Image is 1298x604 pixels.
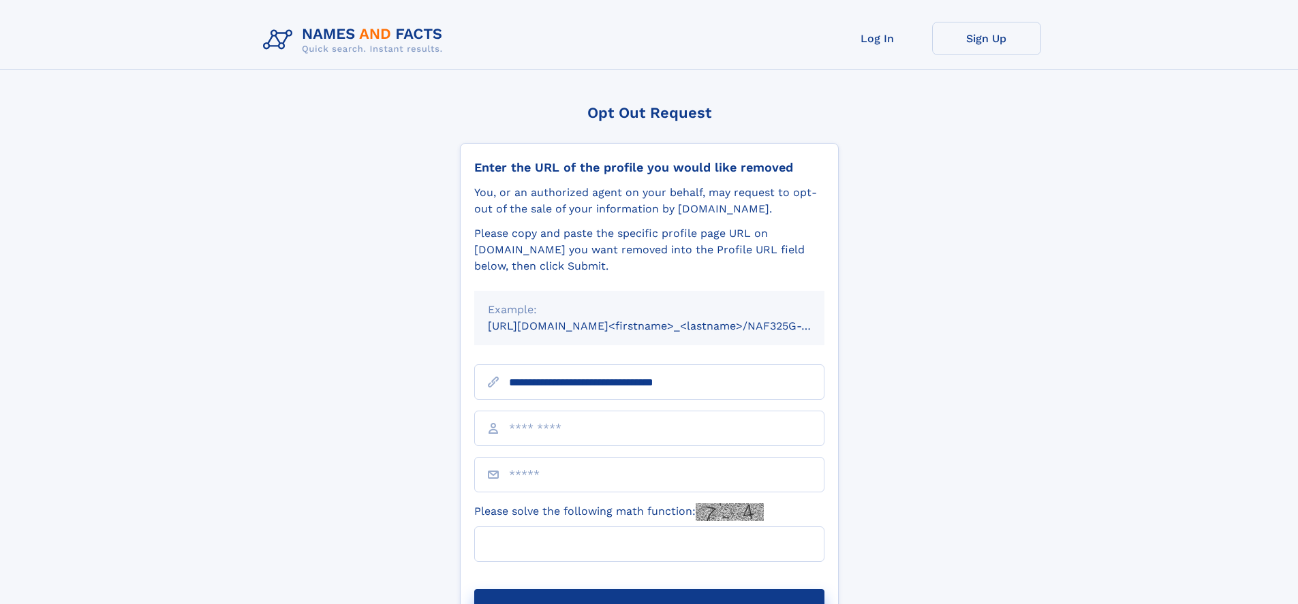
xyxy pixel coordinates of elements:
label: Please solve the following math function: [474,503,764,521]
div: Please copy and paste the specific profile page URL on [DOMAIN_NAME] you want removed into the Pr... [474,225,824,274]
small: [URL][DOMAIN_NAME]<firstname>_<lastname>/NAF325G-xxxxxxxx [488,319,850,332]
div: Example: [488,302,811,318]
a: Sign Up [932,22,1041,55]
div: You, or an authorized agent on your behalf, may request to opt-out of the sale of your informatio... [474,185,824,217]
div: Enter the URL of the profile you would like removed [474,160,824,175]
div: Opt Out Request [460,104,839,121]
a: Log In [823,22,932,55]
img: Logo Names and Facts [258,22,454,59]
